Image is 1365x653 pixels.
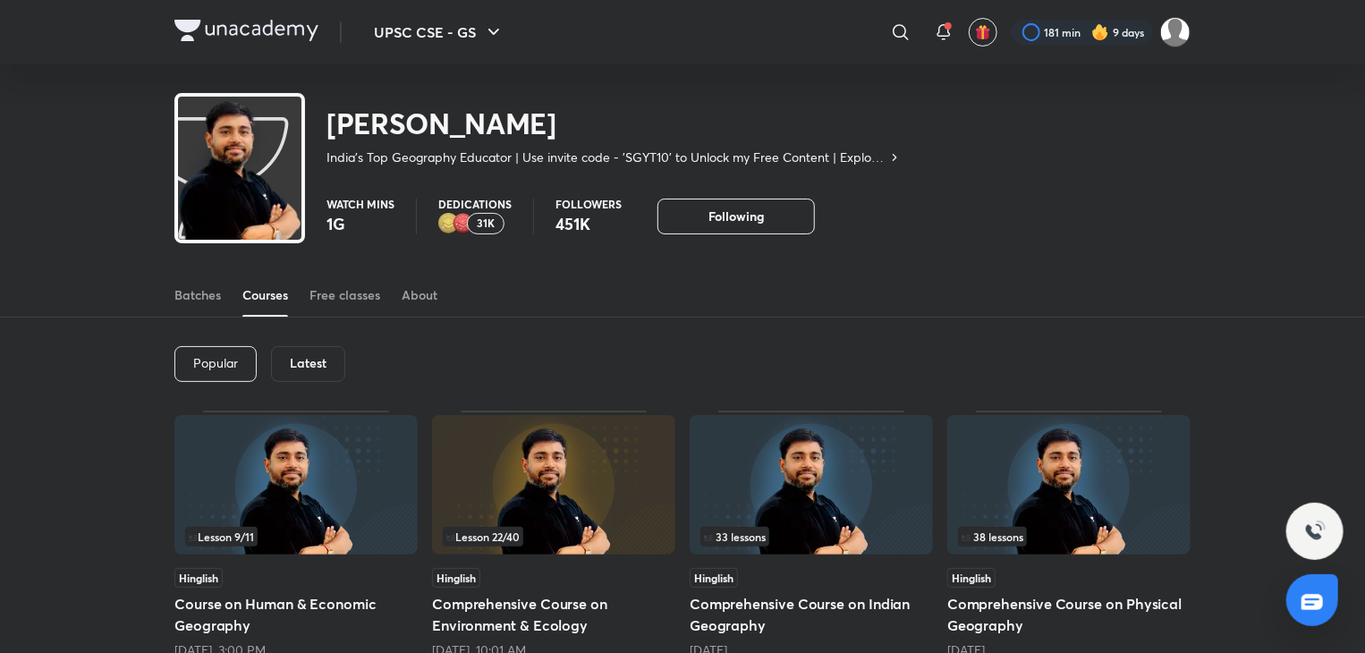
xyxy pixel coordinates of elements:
[326,106,902,141] h2: [PERSON_NAME]
[174,286,221,304] div: Batches
[947,568,996,588] span: Hinglish
[443,527,665,547] div: infocontainer
[290,356,326,370] h6: Latest
[443,527,665,547] div: left
[193,356,238,370] p: Popular
[185,527,407,547] div: left
[402,274,437,317] a: About
[309,274,380,317] a: Free classes
[446,531,520,542] span: Lesson 22 / 40
[174,20,318,41] img: Company Logo
[432,568,480,588] span: Hinglish
[363,14,515,50] button: UPSC CSE - GS
[477,217,495,230] p: 31K
[242,286,288,304] div: Courses
[708,208,764,225] span: Following
[958,527,1180,547] div: infocontainer
[174,593,418,636] h5: Course on Human & Economic Geography
[947,593,1191,636] h5: Comprehensive Course on Physical Geography
[242,274,288,317] a: Courses
[402,286,437,304] div: About
[326,213,394,234] p: 1G
[700,527,922,547] div: left
[326,148,887,166] p: India's Top Geography Educator | Use invite code - 'SGYT10' to Unlock my Free Content | Explore t...
[174,415,418,555] img: Thumbnail
[185,527,407,547] div: infosection
[690,568,738,588] span: Hinglish
[174,274,221,317] a: Batches
[700,527,922,547] div: infosection
[690,593,933,636] h5: Comprehensive Course on Indian Geography
[432,593,675,636] h5: Comprehensive Course on Environment & Ecology
[174,568,223,588] span: Hinglish
[947,415,1191,555] img: Thumbnail
[443,527,665,547] div: infosection
[969,18,997,47] button: avatar
[704,531,766,542] span: 33 lessons
[309,286,380,304] div: Free classes
[326,199,394,209] p: Watch mins
[438,199,512,209] p: Dedications
[958,527,1180,547] div: left
[700,527,922,547] div: infocontainer
[690,415,933,555] img: Thumbnail
[1091,23,1109,41] img: streak
[432,415,675,555] img: Thumbnail
[178,100,301,272] img: class
[1160,17,1191,47] img: SP
[555,199,622,209] p: Followers
[555,213,622,234] p: 451K
[958,527,1180,547] div: infosection
[975,24,991,40] img: avatar
[962,531,1023,542] span: 38 lessons
[657,199,815,234] button: Following
[185,527,407,547] div: infocontainer
[174,20,318,46] a: Company Logo
[438,213,460,234] img: educator badge2
[453,213,474,234] img: educator badge1
[189,531,254,542] span: Lesson 9 / 11
[1304,521,1326,542] img: ttu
